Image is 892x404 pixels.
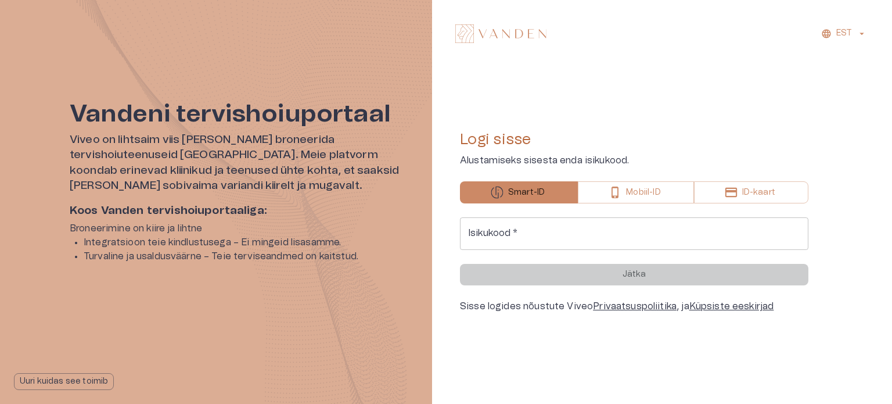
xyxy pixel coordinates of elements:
iframe: Help widget launcher [801,351,892,384]
div: Sisse logides nõustute Viveo , ja [460,299,808,313]
p: Alustamiseks sisesta enda isikukood. [460,153,808,167]
button: ID-kaart [694,181,808,203]
h4: Logi sisse [460,130,808,149]
button: Uuri kuidas see toimib [14,373,114,390]
button: Smart-ID [460,181,578,203]
p: Uuri kuidas see toimib [20,376,108,388]
p: Smart-ID [508,187,545,199]
a: Privaatsuspoliitika [593,302,677,311]
button: EST [819,25,869,42]
img: Vanden logo [455,24,546,43]
p: ID-kaart [742,187,775,199]
a: Küpsiste eeskirjad [689,302,774,311]
button: Mobiil-ID [578,181,693,203]
p: Mobiil-ID [626,187,660,199]
p: EST [836,27,852,40]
